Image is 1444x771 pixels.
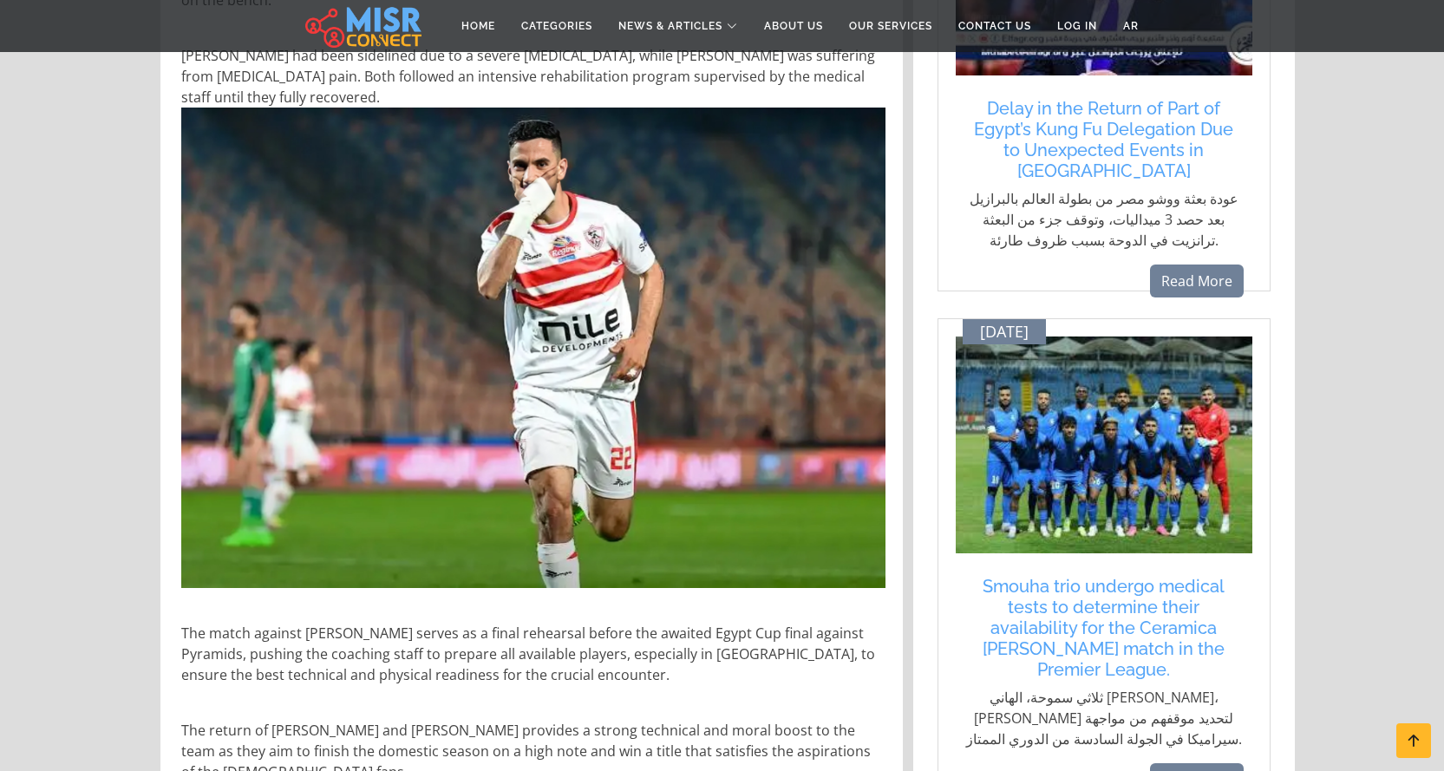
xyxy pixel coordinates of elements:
p: ثلاثي سموحة، الهاني [PERSON_NAME]، [PERSON_NAME] لتحديد موقفهم من مواجهة سيراميكا في الجولة الساد... [964,687,1244,749]
a: Delay in the Return of Part of Egypt’s Kung Fu Delegation Due to Unexpected Events in [GEOGRAPHIC... [964,98,1244,181]
span: News & Articles [618,18,722,34]
p: [PERSON_NAME] had been sidelined due to a severe [MEDICAL_DATA], while [PERSON_NAME] was sufferin... [181,45,885,588]
p: The match against [PERSON_NAME] serves as a final rehearsal before the awaited Egypt Cup final ag... [181,623,885,685]
a: Home [448,10,508,42]
a: Smouha trio undergo medical tests to determine their availability for the Ceramica [PERSON_NAME] ... [964,576,1244,680]
a: Log in [1044,10,1110,42]
img: الهاني سليمان وبادجي وأمادي خلال تدريبات سموحة قبل مباراة سيراميكا [956,336,1252,553]
a: AR [1110,10,1152,42]
p: عودة بعثة ووشو مصر من بطولة العالم بالبرازيل بعد حصد 3 ميداليات، وتوقف جزء من البعثة ترانزيت في ا... [964,188,1244,251]
img: main.misr_connect [305,4,421,48]
a: Contact Us [945,10,1044,42]
a: About Us [751,10,836,42]
span: [DATE] [980,323,1029,342]
a: Our Services [836,10,945,42]
a: News & Articles [605,10,751,42]
a: Read More [1150,265,1244,297]
a: Categories [508,10,605,42]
